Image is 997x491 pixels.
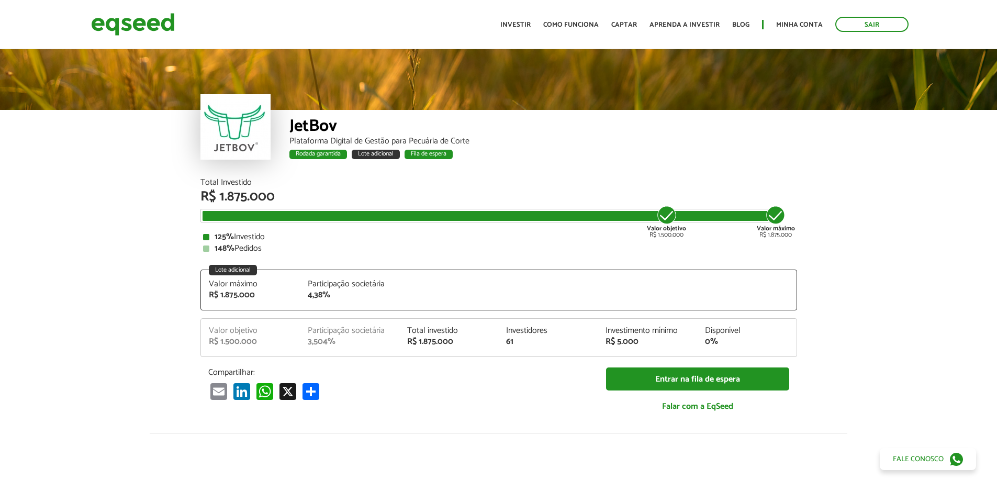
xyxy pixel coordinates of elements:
div: Participação societária [308,280,391,288]
a: X [277,383,298,400]
a: WhatsApp [254,383,275,400]
div: Lote adicional [352,150,400,159]
div: R$ 5.000 [606,338,689,346]
div: Valor objetivo [209,327,293,335]
div: Valor máximo [209,280,293,288]
a: Como funciona [543,21,599,28]
a: LinkedIn [231,383,252,400]
div: R$ 1.500.000 [209,338,293,346]
div: R$ 1.875.000 [209,291,293,299]
div: Pedidos [203,244,794,253]
strong: Valor objetivo [647,224,686,233]
div: Total Investido [200,178,797,187]
a: Email [208,383,229,400]
div: R$ 1.875.000 [200,190,797,204]
div: Disponível [705,327,789,335]
a: Aprenda a investir [649,21,720,28]
div: Investidores [506,327,590,335]
div: 4,38% [308,291,391,299]
div: Rodada garantida [289,150,347,159]
strong: Valor máximo [757,224,795,233]
a: Entrar na fila de espera [606,367,789,391]
strong: 148% [215,241,234,255]
div: Investimento mínimo [606,327,689,335]
div: R$ 1.500.000 [647,205,686,238]
div: 61 [506,338,590,346]
a: Compartilhar [300,383,321,400]
div: Lote adicional [209,265,257,275]
div: 3,504% [308,338,391,346]
img: EqSeed [91,10,175,38]
div: R$ 1.875.000 [407,338,491,346]
div: Plataforma Digital de Gestão para Pecuária de Corte [289,137,797,146]
a: Falar com a EqSeed [606,396,789,417]
div: JetBov [289,118,797,137]
a: Investir [500,21,531,28]
div: Investido [203,233,794,241]
div: 0% [705,338,789,346]
a: Blog [732,21,749,28]
div: R$ 1.875.000 [757,205,795,238]
p: Compartilhar: [208,367,590,377]
a: Fale conosco [880,448,976,470]
a: Minha conta [776,21,823,28]
strong: 125% [215,230,234,244]
div: Total investido [407,327,491,335]
div: Participação societária [308,327,391,335]
div: Fila de espera [405,150,453,159]
a: Sair [835,17,909,32]
a: Captar [611,21,637,28]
